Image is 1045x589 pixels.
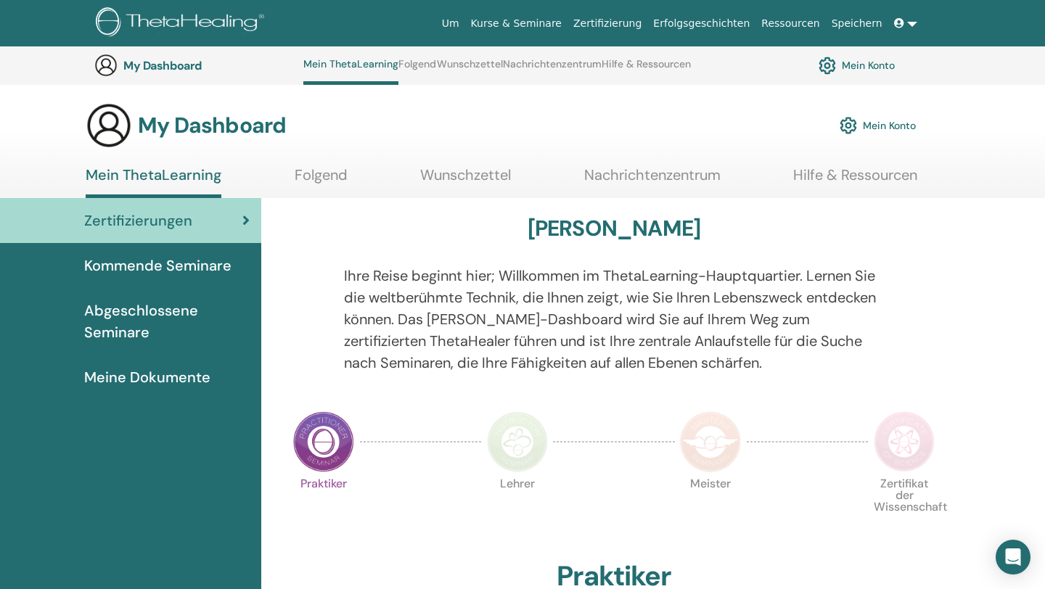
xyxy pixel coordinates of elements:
img: cog.svg [819,53,836,78]
div: Open Intercom Messenger [996,540,1030,574]
a: Mein ThetaLearning [303,58,398,85]
h3: [PERSON_NAME] [528,215,701,242]
a: Um [436,10,465,37]
span: Meine Dokumente [84,366,210,388]
a: Mein Konto [840,110,916,141]
img: Certificate of Science [874,411,935,472]
img: generic-user-icon.jpg [86,102,132,149]
a: Zertifizierung [567,10,647,37]
img: cog.svg [840,113,857,138]
img: generic-user-icon.jpg [94,54,118,77]
h3: My Dashboard [123,59,269,73]
a: Nachrichtenzentrum [503,58,602,81]
a: Wunschzettel [437,58,503,81]
a: Folgend [295,166,348,194]
h3: My Dashboard [138,112,286,139]
p: Lehrer [487,478,548,539]
img: Master [680,411,741,472]
p: Zertifikat der Wissenschaft [874,478,935,539]
a: Mein ThetaLearning [86,166,221,198]
a: Hilfe & Ressourcen [602,58,691,81]
p: Meister [680,478,741,539]
p: Ihre Reise beginnt hier; Willkommen im ThetaLearning-Hauptquartier. Lernen Sie die weltberühmte T... [344,265,885,374]
a: Ressourcen [755,10,825,37]
img: Instructor [487,411,548,472]
a: Erfolgsgeschichten [647,10,755,37]
span: Abgeschlossene Seminare [84,300,250,343]
a: Hilfe & Ressourcen [793,166,917,194]
a: Wunschzettel [420,166,511,194]
a: Speichern [826,10,888,37]
img: logo.png [96,7,269,40]
span: Kommende Seminare [84,255,231,276]
a: Kurse & Seminare [465,10,567,37]
a: Mein Konto [819,53,895,78]
span: Zertifizierungen [84,210,192,231]
a: Nachrichtenzentrum [584,166,721,194]
p: Praktiker [293,478,354,539]
a: Folgend [398,58,436,81]
img: Practitioner [293,411,354,472]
